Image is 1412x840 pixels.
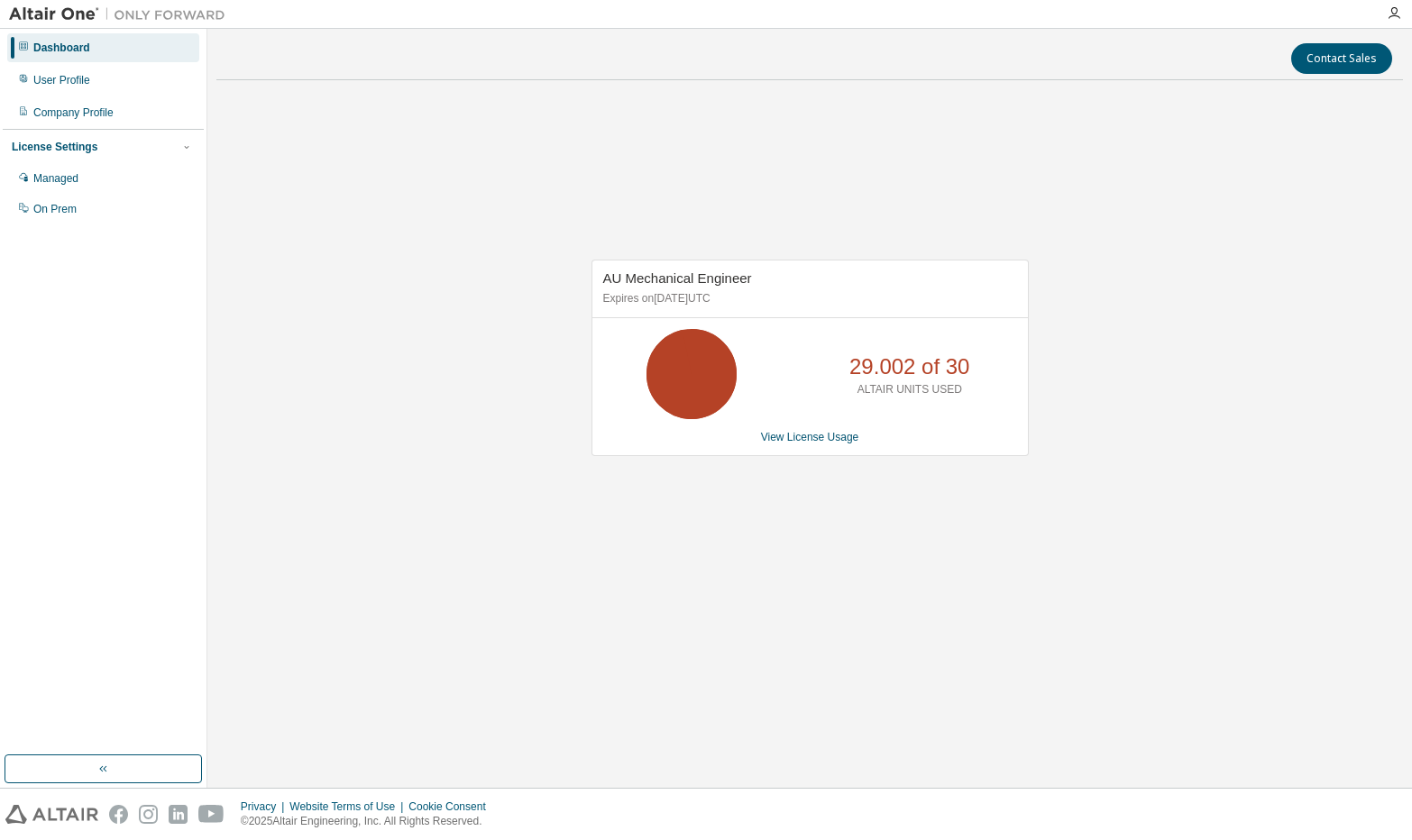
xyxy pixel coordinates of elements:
img: linkedin.svg [169,805,188,824]
img: instagram.svg [139,805,158,824]
div: Company Profile [33,105,114,120]
img: youtube.svg [198,805,225,824]
button: Contact Sales [1291,43,1392,74]
div: Dashboard [33,41,90,55]
img: Altair One [9,5,234,23]
div: Cookie Consent [408,799,496,814]
span: AU Mechanical Engineer [603,270,752,286]
p: Expires on [DATE] UTC [603,291,1013,306]
div: Privacy [241,799,289,814]
img: altair_logo.svg [5,805,98,824]
p: 29.002 of 30 [849,352,969,382]
div: Website Terms of Use [289,799,408,814]
img: facebook.svg [109,805,128,824]
div: Managed [33,171,78,186]
a: View License Usage [761,431,859,443]
div: On Prem [33,202,77,216]
p: ALTAIR UNITS USED [857,382,962,397]
div: License Settings [12,140,97,154]
p: © 2025 Altair Engineering, Inc. All Rights Reserved. [241,814,497,829]
div: User Profile [33,73,90,87]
